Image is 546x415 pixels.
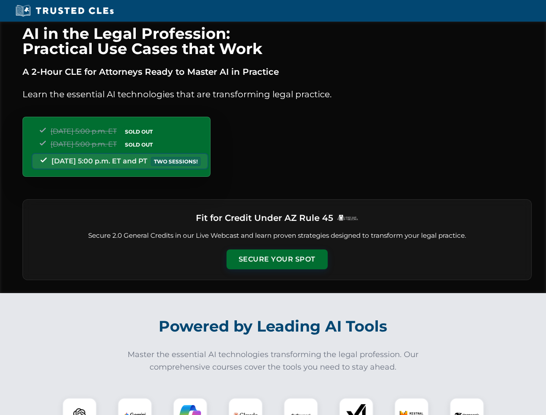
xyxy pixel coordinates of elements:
[122,140,156,149] span: SOLD OUT
[122,127,156,136] span: SOLD OUT
[227,249,328,269] button: Secure Your Spot
[22,87,532,101] p: Learn the essential AI technologies that are transforming legal practice.
[337,214,358,221] img: Logo
[196,210,333,226] h3: Fit for Credit Under AZ Rule 45
[33,231,521,241] p: Secure 2.0 General Credits in our Live Webcast and learn proven strategies designed to transform ...
[13,4,116,17] img: Trusted CLEs
[34,311,513,342] h2: Powered by Leading AI Tools
[51,140,117,148] span: [DATE] 5:00 p.m. ET
[22,26,532,56] h1: AI in the Legal Profession: Practical Use Cases that Work
[22,65,532,79] p: A 2-Hour CLE for Attorneys Ready to Master AI in Practice
[122,348,425,373] p: Master the essential AI technologies transforming the legal profession. Our comprehensive courses...
[51,127,117,135] span: [DATE] 5:00 p.m. ET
